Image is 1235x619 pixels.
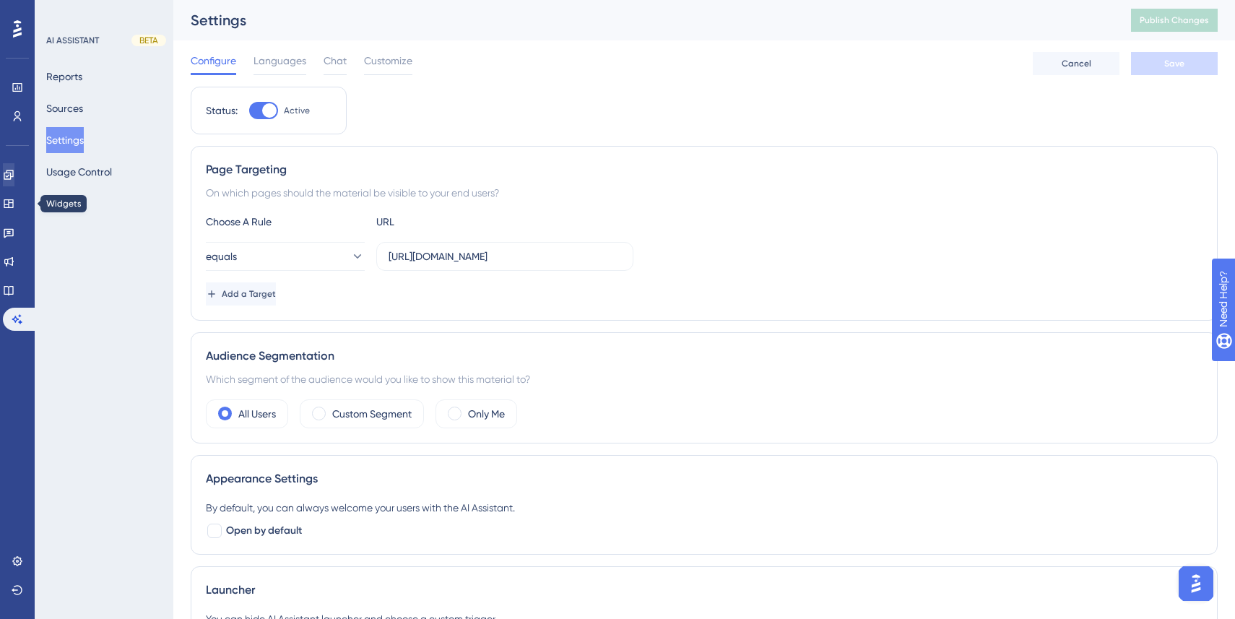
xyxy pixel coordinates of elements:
span: Need Help? [34,4,90,21]
button: Settings [46,127,84,153]
div: Choose A Rule [206,213,365,230]
iframe: UserGuiding AI Assistant Launcher [1174,562,1218,605]
input: yourwebsite.com/path [389,248,621,264]
div: Status: [206,102,238,119]
span: Customize [364,52,412,69]
span: Open by default [226,522,302,540]
span: equals [206,248,237,265]
div: Which segment of the audience would you like to show this material to? [206,371,1202,388]
label: Custom Segment [332,405,412,423]
label: Only Me [468,405,505,423]
button: Cancel [1033,52,1119,75]
div: Launcher [206,581,1202,599]
span: Chat [324,52,347,69]
button: Add a Target [206,282,276,306]
div: AI ASSISTANT [46,35,99,46]
div: By default, you can always welcome your users with the AI Assistant. [206,499,1202,516]
button: Save [1131,52,1218,75]
span: Active [284,105,310,116]
div: Page Targeting [206,161,1202,178]
div: On which pages should the material be visible to your end users? [206,184,1202,202]
button: Reports [46,64,82,90]
button: Usage Control [46,159,112,185]
span: Save [1164,58,1184,69]
label: All Users [238,405,276,423]
span: Add a Target [222,288,276,300]
div: Audience Segmentation [206,347,1202,365]
button: Publish Changes [1131,9,1218,32]
span: Configure [191,52,236,69]
div: BETA [131,35,166,46]
button: equals [206,242,365,271]
div: URL [376,213,535,230]
button: Sources [46,95,83,121]
span: Cancel [1062,58,1091,69]
span: Publish Changes [1140,14,1209,26]
div: Appearance Settings [206,470,1202,488]
div: Settings [191,10,1095,30]
span: Languages [253,52,306,69]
